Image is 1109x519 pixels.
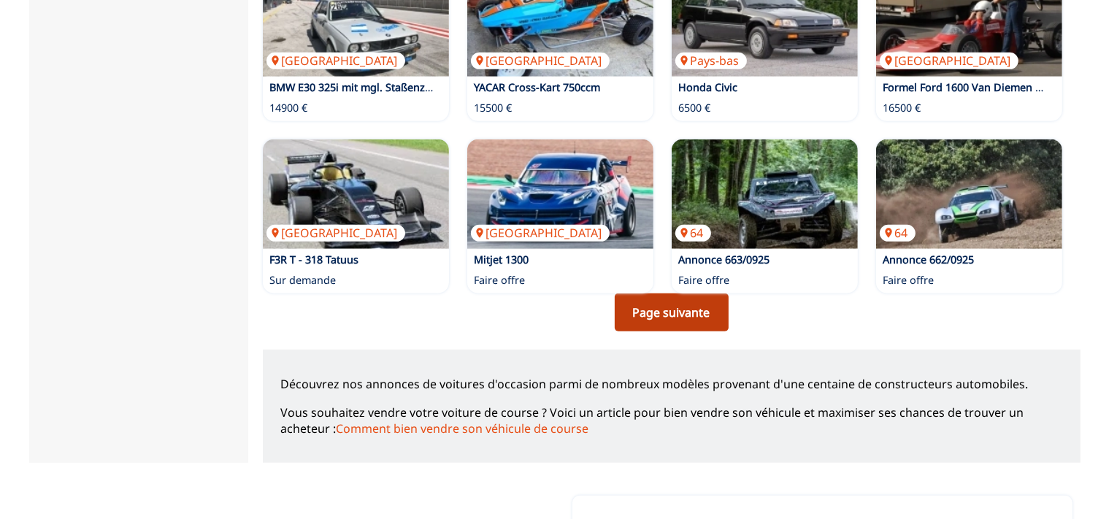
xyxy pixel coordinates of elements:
[883,273,935,288] p: Faire offre
[337,420,589,437] a: Comment bien vendre son véhicule de course
[270,80,494,94] a: BMW E30 325i mit mgl. Staßenzl., VFL rostfrei
[876,139,1062,249] img: Annonce 662/0925
[263,139,449,249] img: F3R T - 318 Tatuus
[876,139,1062,249] a: Annonce 662/092564
[675,225,711,241] p: 64
[270,273,337,288] p: Sur demande
[883,101,921,115] p: 16500 €
[672,139,858,249] img: Annonce 663/0925
[266,53,405,69] p: [GEOGRAPHIC_DATA]
[675,53,747,69] p: Pays-bas
[471,225,610,241] p: [GEOGRAPHIC_DATA]
[883,80,1059,94] a: Formel Ford 1600 Van Diemen 1973
[281,376,1062,392] p: Découvrez nos annonces de voitures d'occasion parmi de nombreux modèles provenant d'une centaine ...
[672,139,858,249] a: Annonce 663/092564
[475,253,529,266] a: Mitjet 1300
[270,101,308,115] p: 14900 €
[467,139,653,249] img: Mitjet 1300
[880,225,916,241] p: 64
[475,273,526,288] p: Faire offre
[266,225,405,241] p: [GEOGRAPHIC_DATA]
[880,53,1018,69] p: [GEOGRAPHIC_DATA]
[471,53,610,69] p: [GEOGRAPHIC_DATA]
[475,101,513,115] p: 15500 €
[679,80,738,94] a: Honda Civic
[475,80,601,94] a: YACAR Cross-Kart 750ccm
[679,273,730,288] p: Faire offre
[281,404,1062,437] p: Vous souhaitez vendre votre voiture de course ? Voici un article pour bien vendre son véhicule et...
[883,253,975,266] a: Annonce 662/0925
[679,101,711,115] p: 6500 €
[615,293,729,331] a: Page suivante
[679,253,770,266] a: Annonce 663/0925
[270,253,359,266] a: F3R T - 318 Tatuus
[467,139,653,249] a: Mitjet 1300[GEOGRAPHIC_DATA]
[263,139,449,249] a: F3R T - 318 Tatuus[GEOGRAPHIC_DATA]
